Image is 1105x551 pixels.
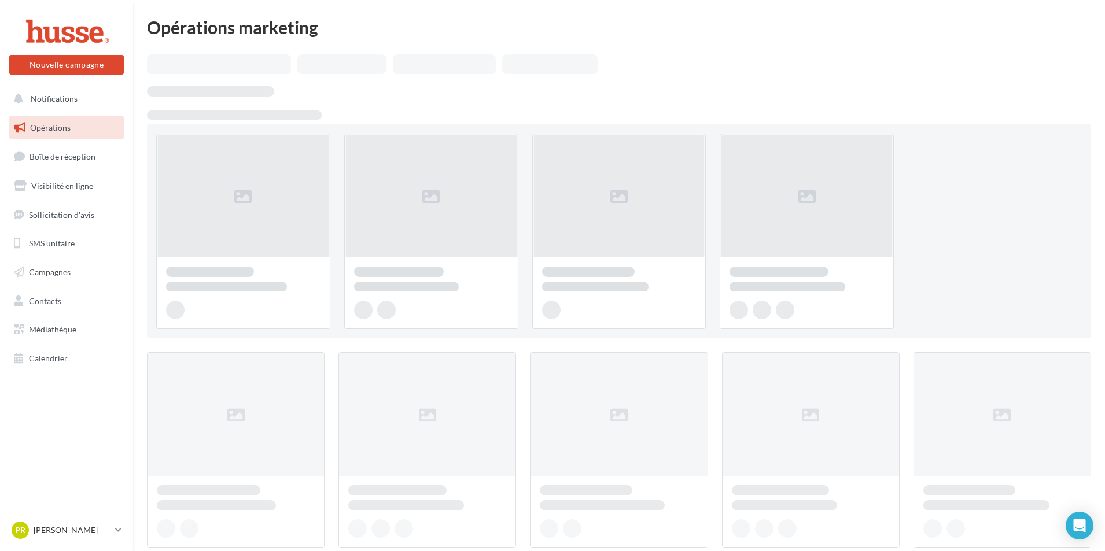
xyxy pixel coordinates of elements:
div: Opérations marketing [147,19,1091,36]
span: Campagnes [29,267,71,277]
a: Sollicitation d'avis [7,203,126,227]
a: Visibilité en ligne [7,174,126,198]
a: Calendrier [7,346,126,371]
span: Sollicitation d'avis [29,209,94,219]
span: Calendrier [29,353,68,363]
span: Visibilité en ligne [31,181,93,191]
span: Opérations [30,123,71,132]
span: SMS unitaire [29,238,75,248]
span: PR [15,524,25,536]
a: SMS unitaire [7,231,126,256]
button: Notifications [7,87,121,111]
a: Médiathèque [7,317,126,342]
div: Open Intercom Messenger [1066,512,1093,539]
span: Boîte de réception [30,151,95,161]
p: [PERSON_NAME] [34,524,110,536]
a: Boîte de réception [7,144,126,169]
button: Nouvelle campagne [9,55,124,75]
a: PR [PERSON_NAME] [9,519,124,541]
span: Médiathèque [29,324,76,334]
a: Campagnes [7,260,126,284]
span: Notifications [31,94,78,103]
span: Contacts [29,296,61,306]
a: Opérations [7,116,126,140]
a: Contacts [7,289,126,313]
